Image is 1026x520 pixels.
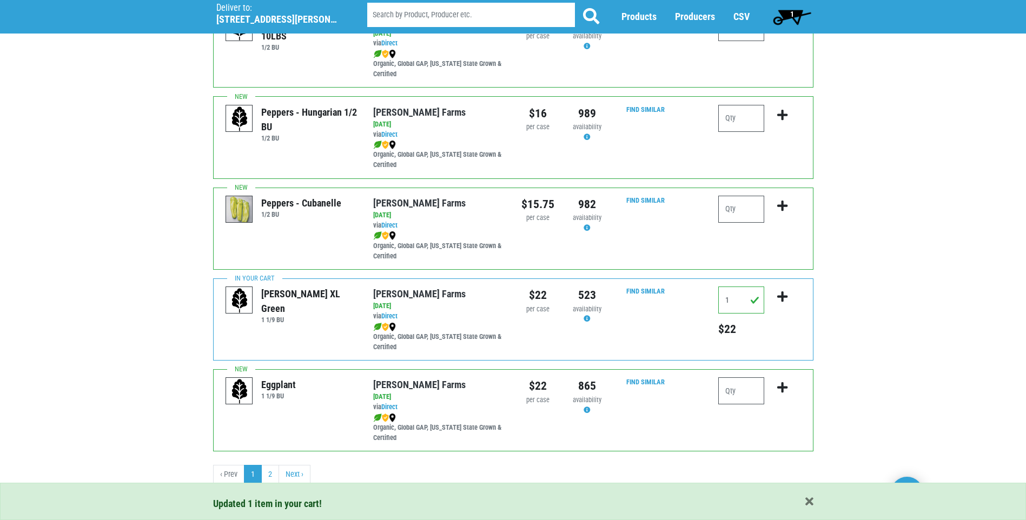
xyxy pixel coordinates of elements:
[768,6,816,28] a: 1
[261,377,296,392] div: Eggplant
[213,496,813,511] div: Updated 1 item in your cart!
[382,141,389,149] img: safety-e55c860ca8c00a9c171001a62a92dabd.png
[373,392,505,402] div: [DATE]
[373,106,466,118] a: [PERSON_NAME] Farms
[373,311,505,322] div: via
[733,11,750,23] a: CSV
[373,210,505,221] div: [DATE]
[373,322,505,352] div: Organic, Global GAP, [US_STATE] State Grown & Certified
[373,323,382,331] img: leaf-e5c59151409436ccce96b2ca1b28e03c.png
[626,287,665,295] a: Find Similar
[571,286,604,304] div: 523
[261,316,357,324] h6: 1 1/9 BU
[521,122,554,132] div: per case
[226,205,253,214] a: Peppers - Cubanelle
[571,304,604,325] div: Availability may be subject to change.
[718,196,764,223] input: Qty
[521,395,554,405] div: per case
[521,304,554,315] div: per case
[261,134,357,142] h6: 1/2 BU
[389,231,396,240] img: map_marker-0e94453035b3232a4d21701695807de9.png
[261,210,341,218] h6: 1/2 BU
[373,412,505,443] div: Organic, Global GAP, [US_STATE] State Grown & Certified
[626,196,665,204] a: Find Similar
[279,465,310,484] a: next
[382,50,389,58] img: safety-e55c860ca8c00a9c171001a62a92dabd.png
[373,50,382,58] img: leaf-e5c59151409436ccce96b2ca1b28e03c.png
[718,105,764,132] input: Qty
[261,465,279,484] a: 2
[373,197,466,209] a: [PERSON_NAME] Farms
[521,31,554,42] div: per case
[389,323,396,331] img: map_marker-0e94453035b3232a4d21701695807de9.png
[571,196,604,213] div: 982
[389,414,396,422] img: map_marker-0e94453035b3232a4d21701695807de9.png
[216,3,340,14] p: Deliver to:
[521,377,554,395] div: $22
[571,377,604,395] div: 865
[521,196,554,213] div: $15.75
[226,196,253,223] img: thumbnail-0a21d7569dbf8d3013673048c6385dc6.png
[521,286,554,304] div: $22
[373,288,466,299] a: [PERSON_NAME] Farms
[573,305,601,313] span: availability
[381,130,398,138] a: Direct
[521,213,554,223] div: per case
[261,196,341,210] div: Peppers - Cubanelle
[382,231,389,240] img: safety-e55c860ca8c00a9c171001a62a92dabd.png
[373,402,505,412] div: via
[373,119,505,130] div: [DATE]
[373,231,505,262] div: Organic, Global GAP, [US_STATE] State Grown & Certified
[216,14,340,25] h5: [STREET_ADDRESS][PERSON_NAME]
[261,286,357,316] div: [PERSON_NAME] XL Green
[621,11,657,23] a: Products
[226,287,253,314] img: placeholder-variety-43d6402dacf2d531de610a020419775a.svg
[626,105,665,114] a: Find Similar
[373,38,505,49] div: via
[382,323,389,331] img: safety-e55c860ca8c00a9c171001a62a92dabd.png
[373,379,466,390] a: [PERSON_NAME] Farms
[381,221,398,229] a: Direct
[382,414,389,422] img: safety-e55c860ca8c00a9c171001a62a92dabd.png
[373,231,382,240] img: leaf-e5c59151409436ccce96b2ca1b28e03c.png
[381,312,398,320] a: Direct
[718,322,764,336] h5: Total price
[573,396,601,404] span: availability
[373,130,505,140] div: via
[373,49,505,79] div: Organic, Global GAP, [US_STATE] State Grown & Certified
[573,123,601,131] span: availability
[718,286,764,314] input: Qty
[389,141,396,149] img: map_marker-0e94453035b3232a4d21701695807de9.png
[261,392,296,400] h6: 1 1/9 BU
[381,39,398,47] a: Direct
[790,10,794,18] span: 1
[261,105,357,134] div: Peppers - Hungarian 1/2 BU
[261,43,357,51] h6: 1/2 BU
[213,465,813,484] nav: pager
[367,3,575,28] input: Search by Product, Producer etc.
[626,378,665,386] a: Find Similar
[573,32,601,40] span: availability
[718,377,764,404] input: Qty
[226,378,253,405] img: placeholder-variety-43d6402dacf2d531de610a020419775a.svg
[373,301,505,311] div: [DATE]
[573,214,601,222] span: availability
[244,465,262,484] a: 1
[373,414,382,422] img: leaf-e5c59151409436ccce96b2ca1b28e03c.png
[373,140,505,171] div: Organic, Global GAP, [US_STATE] State Grown & Certified
[521,105,554,122] div: $16
[373,141,382,149] img: leaf-e5c59151409436ccce96b2ca1b28e03c.png
[381,403,398,411] a: Direct
[675,11,715,23] a: Producers
[571,105,604,122] div: 989
[373,221,505,231] div: via
[389,50,396,58] img: map_marker-0e94453035b3232a4d21701695807de9.png
[226,105,253,132] img: placeholder-variety-43d6402dacf2d531de610a020419775a.svg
